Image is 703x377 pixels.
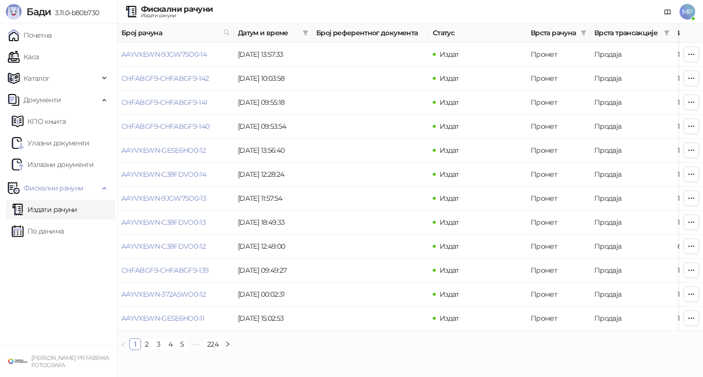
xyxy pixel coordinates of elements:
[234,211,312,235] td: [DATE] 18:49:33
[117,24,234,43] th: Број рачуна
[121,290,206,299] a: AAYVXEWN-372A5WO0-12
[121,314,204,323] a: AAYVXEWN-GESE6HO0-11
[440,170,459,179] span: Издат
[121,122,210,131] a: CHFABGF9-CHFABGF9-140
[590,187,674,211] td: Продаја
[117,115,234,139] td: CHFABGF9-CHFABGF9-140
[188,338,204,350] li: Следећих 5 Страна
[234,259,312,283] td: [DATE] 09:49:27
[23,178,83,198] span: Фискални рачуни
[117,139,234,163] td: AAYVXEWN-GESE6HO0-12
[6,4,22,20] img: Logo
[188,338,204,350] span: •••
[12,112,66,131] a: KPO knjigaКПО књига
[121,50,207,59] a: AAYVXEWN-9JGW75O0-14
[527,43,590,67] td: Промет
[440,50,459,59] span: Издат
[120,341,126,347] span: left
[121,146,206,155] a: AAYVXEWN-GESE6HO0-12
[527,163,590,187] td: Промет
[23,69,50,88] span: Каталог
[531,27,577,38] span: Врста рачуна
[234,306,312,330] td: [DATE] 15:02:53
[579,25,588,40] span: filter
[222,338,234,350] li: Следећа страна
[234,235,312,259] td: [DATE] 12:49:00
[527,91,590,115] td: Промет
[527,115,590,139] td: Промет
[121,98,208,107] a: CHFABGF9-CHFABGF9-141
[590,163,674,187] td: Продаја
[664,30,670,36] span: filter
[440,242,459,251] span: Издат
[590,67,674,91] td: Продаја
[23,90,61,110] span: Документи
[594,27,660,38] span: Врста трансакције
[8,47,39,67] a: Каса
[234,115,312,139] td: [DATE] 09:53:54
[141,13,212,18] div: Издати рачуни
[429,24,527,43] th: Статус
[440,218,459,227] span: Издат
[527,283,590,306] td: Промет
[312,24,429,43] th: Број референтног документа
[234,283,312,306] td: [DATE] 00:02:31
[117,338,129,350] li: Претходна страна
[590,259,674,283] td: Продаја
[26,6,51,18] span: Бади
[117,163,234,187] td: AAYVXEWN-C38FDVO0-14
[117,43,234,67] td: AAYVXEWN-9JGW75O0-14
[222,338,234,350] button: right
[234,43,312,67] td: [DATE] 13:57:33
[31,354,109,369] small: [PERSON_NAME] PR FABRIKA FOTOGRAFA
[440,98,459,107] span: Издат
[527,187,590,211] td: Промет
[527,306,590,330] td: Промет
[234,139,312,163] td: [DATE] 13:56:40
[12,155,94,174] a: Излазни документи
[301,25,310,40] span: filter
[527,139,590,163] td: Промет
[581,30,586,36] span: filter
[440,74,459,83] span: Издат
[121,218,206,227] a: AAYVXEWN-C38FDVO0-13
[130,339,141,350] a: 1
[117,211,234,235] td: AAYVXEWN-C38FDVO0-13
[121,266,209,275] a: CHFABGF9-CHFABGF9-139
[141,338,153,350] li: 2
[527,259,590,283] td: Промет
[662,25,672,40] span: filter
[440,122,459,131] span: Издат
[176,338,188,350] li: 5
[590,91,674,115] td: Продаја
[680,4,695,20] span: MP
[121,242,206,251] a: AAYVXEWN-C38FDVO0-12
[121,74,209,83] a: CHFABGF9-CHFABGF9-142
[590,24,674,43] th: Врста трансакције
[225,341,231,347] span: right
[165,339,176,350] a: 4
[234,163,312,187] td: [DATE] 12:28:24
[117,91,234,115] td: CHFABGF9-CHFABGF9-141
[121,27,219,38] span: Број рачуна
[527,67,590,91] td: Промет
[527,24,590,43] th: Врста рачуна
[440,314,459,323] span: Издат
[177,339,187,350] a: 5
[234,67,312,91] td: [DATE] 10:03:58
[117,67,234,91] td: CHFABGF9-CHFABGF9-142
[12,133,90,153] a: Ulazni dokumentiУлазни документи
[303,30,308,36] span: filter
[527,211,590,235] td: Промет
[590,283,674,306] td: Продаја
[590,43,674,67] td: Продаја
[8,25,52,45] a: Почетна
[590,235,674,259] td: Продаја
[527,235,590,259] td: Промет
[440,194,459,203] span: Издат
[440,266,459,275] span: Издат
[440,290,459,299] span: Издат
[590,115,674,139] td: Продаја
[51,8,99,17] span: 3.11.0-b80b730
[141,339,152,350] a: 2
